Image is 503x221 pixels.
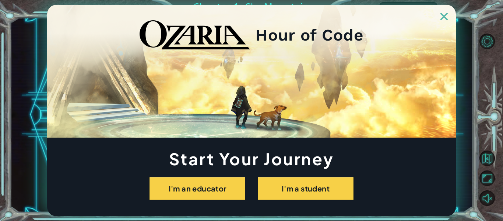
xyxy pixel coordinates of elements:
img: ExitButton_Dusk.png [440,13,448,20]
h2: Hour of Code [256,28,363,42]
button: I'm an educator [150,177,245,200]
button: I'm a student [258,177,353,200]
img: blackOzariaWordmark.png [140,20,250,50]
h1: Start Your Journey [47,151,456,166]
